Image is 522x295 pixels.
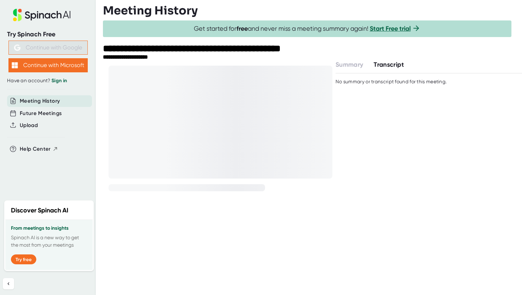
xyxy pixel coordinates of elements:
span: Help Center [20,145,51,153]
div: Try Spinach Free [7,30,89,38]
h3: From meetings to insights [11,225,87,231]
div: Have an account? [7,78,89,84]
button: Collapse sidebar [3,278,14,289]
button: Future Meetings [20,109,62,118]
button: Continue with Google [8,41,88,55]
div: No summary or transcript found for this meeting. [336,79,447,85]
img: Aehbyd4JwY73AAAAAElFTkSuQmCC [14,44,20,51]
button: Help Center [20,145,58,153]
button: Summary [336,60,363,70]
h3: Meeting History [103,4,198,17]
a: Sign in [51,78,67,84]
button: Continue with Microsoft [8,58,88,72]
h2: Discover Spinach AI [11,206,68,215]
span: Summary [336,61,363,68]
button: Upload [20,121,38,130]
button: Try free [11,254,36,264]
a: Start Free trial [370,25,411,32]
button: Meeting History [20,97,60,105]
button: Transcript [374,60,404,70]
span: Get started for and never miss a meeting summary again! [194,25,420,33]
b: free [237,25,248,32]
span: Transcript [374,61,404,68]
p: Spinach AI is a new way to get the most from your meetings [11,234,87,249]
